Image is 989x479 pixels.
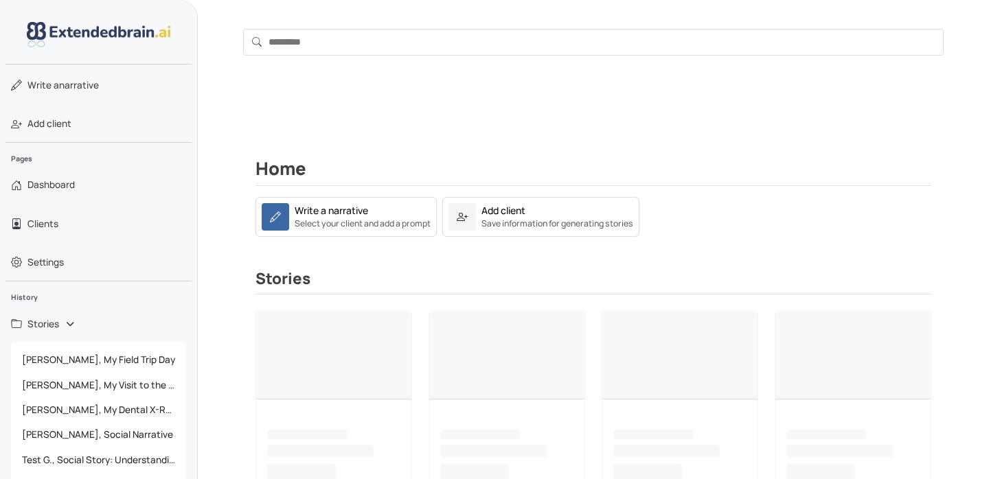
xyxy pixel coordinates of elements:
[442,209,639,222] a: Add clientSave information for generating stories
[16,447,181,472] span: Test G., Social Story: Understanding My Sibling and Finding My Calm
[11,397,186,422] a: [PERSON_NAME], My Dental X-Ray Adventure
[16,373,181,397] span: [PERSON_NAME], My Visit to the Dentist for X-Rays
[16,422,181,447] span: [PERSON_NAME], Social Narrative
[16,397,181,422] span: [PERSON_NAME], My Dental X-Ray Adventure
[27,317,59,331] span: Stories
[295,203,368,218] div: Write a narrative
[27,79,59,91] span: Write a
[295,218,431,230] small: Select your client and add a prompt
[16,347,181,372] span: [PERSON_NAME], My Field Trip Day
[255,270,931,294] h3: Stories
[27,178,75,191] span: Dashboard
[11,447,186,472] a: Test G., Social Story: Understanding My Sibling and Finding My Calm
[11,347,186,372] a: [PERSON_NAME], My Field Trip Day
[255,197,437,237] a: Write a narrativeSelect your client and add a prompt
[27,117,71,130] span: Add client
[442,197,639,237] a: Add clientSave information for generating stories
[255,159,931,186] h2: Home
[27,255,64,269] span: Settings
[11,373,186,397] a: [PERSON_NAME], My Visit to the Dentist for X-Rays
[27,217,58,231] span: Clients
[481,203,525,218] div: Add client
[27,78,99,92] span: narrative
[27,22,171,47] img: logo
[11,422,186,447] a: [PERSON_NAME], Social Narrative
[255,209,437,222] a: Write a narrativeSelect your client and add a prompt
[481,218,633,230] small: Save information for generating stories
